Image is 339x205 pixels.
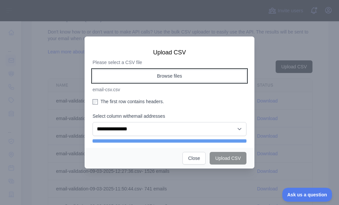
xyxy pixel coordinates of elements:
[282,188,332,202] iframe: Toggle Customer Support
[93,113,246,119] label: Select column with email addresses
[93,99,98,104] input: The first row contains headers.
[93,70,246,82] button: Browse files
[93,59,246,66] p: Please select a CSV file
[210,152,246,165] button: Upload CSV
[93,48,246,56] h3: Upload CSV
[93,86,246,93] p: email-csv.csv
[93,98,246,105] label: The first row contains headers.
[182,152,206,165] button: Close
